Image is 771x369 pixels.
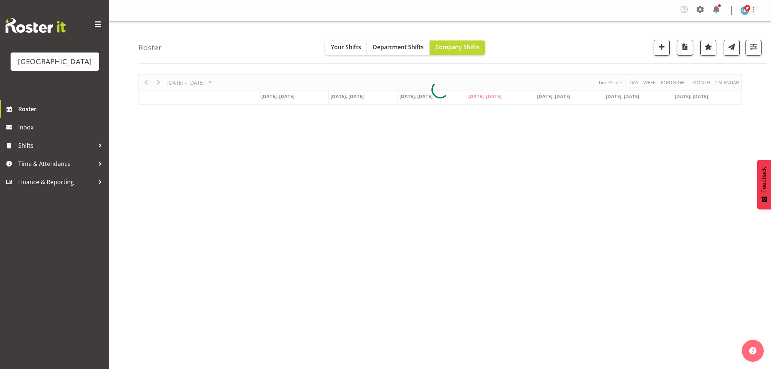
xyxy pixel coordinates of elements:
img: help-xxl-2.png [749,347,756,354]
div: [GEOGRAPHIC_DATA] [18,56,92,67]
span: Department Shifts [373,43,424,51]
button: Filter Shifts [745,40,762,56]
button: Department Shifts [367,40,430,55]
button: Download a PDF of the roster according to the set date range. [677,40,693,56]
span: Roster [18,104,106,114]
span: Time & Attendance [18,158,95,169]
h4: Roster [138,43,162,52]
img: Rosterit website logo [5,18,66,33]
span: Finance & Reporting [18,176,95,187]
button: Highlight an important date within the roster. [700,40,716,56]
span: Shifts [18,140,95,151]
span: Feedback [761,167,767,193]
button: Add a new shift [654,40,670,56]
span: Inbox [18,122,106,133]
button: Your Shifts [325,40,367,55]
span: Your Shifts [331,43,361,51]
button: Feedback - Show survey [757,160,771,209]
button: Company Shifts [430,40,485,55]
span: Company Shifts [435,43,479,51]
img: lesley-mckenzie127.jpg [740,6,749,15]
button: Send a list of all shifts for the selected filtered period to all rostered employees. [724,40,740,56]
